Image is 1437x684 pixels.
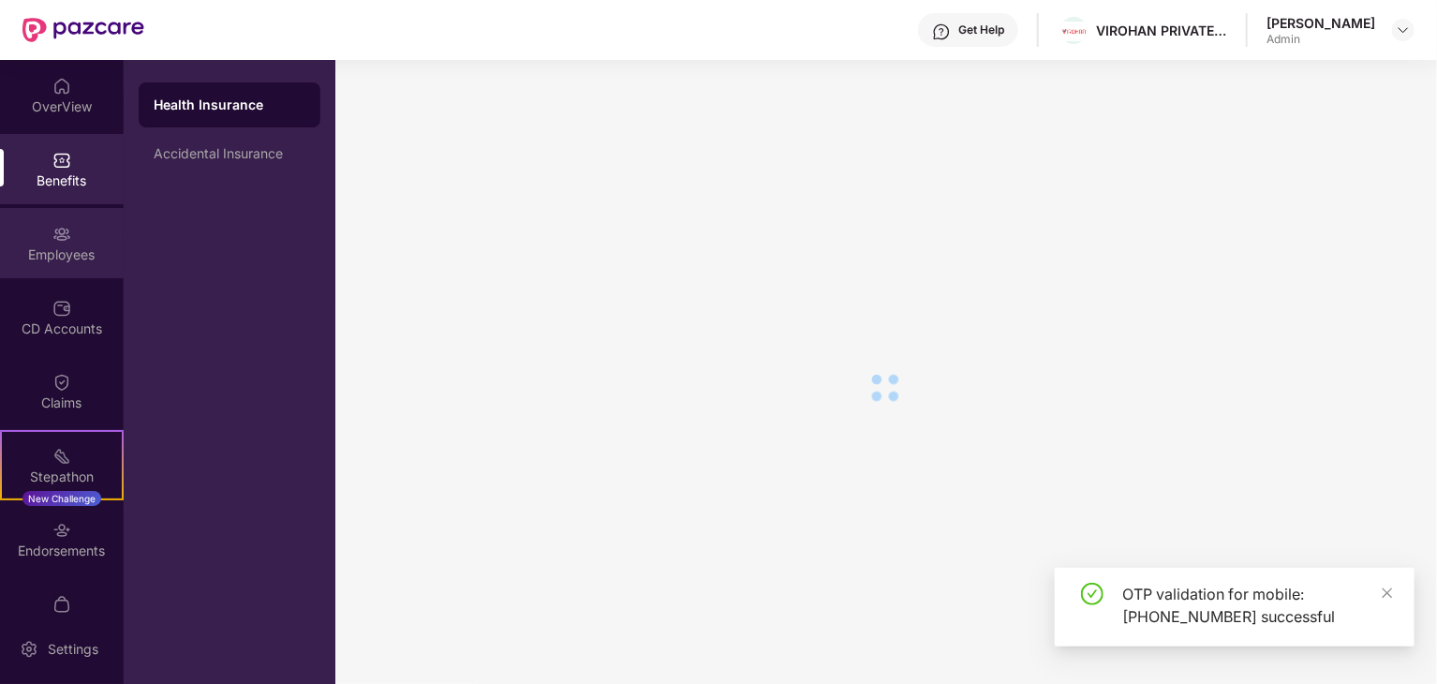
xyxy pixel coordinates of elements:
img: svg+xml;base64,PHN2ZyBpZD0iRHJvcGRvd24tMzJ4MzIiIHhtbG5zPSJodHRwOi8vd3d3LnczLm9yZy8yMDAwL3N2ZyIgd2... [1396,22,1411,37]
img: svg+xml;base64,PHN2ZyB4bWxucz0iaHR0cDovL3d3dy53My5vcmcvMjAwMC9zdmciIHdpZHRoPSIyMSIgaGVpZ2h0PSIyMC... [52,447,71,466]
img: svg+xml;base64,PHN2ZyBpZD0iRW1wbG95ZWVzIiB4bWxucz0iaHR0cDovL3d3dy53My5vcmcvMjAwMC9zdmciIHdpZHRoPS... [52,225,71,244]
span: check-circle [1081,583,1104,605]
div: New Challenge [22,491,101,506]
img: svg+xml;base64,PHN2ZyBpZD0iSG9tZSIgeG1sbnM9Imh0dHA6Ly93d3cudzMub3JnLzIwMDAvc3ZnIiB3aWR0aD0iMjAiIG... [52,77,71,96]
span: close [1381,587,1394,600]
img: svg+xml;base64,PHN2ZyBpZD0iSGVscC0zMngzMiIgeG1sbnM9Imh0dHA6Ly93d3cudzMub3JnLzIwMDAvc3ZnIiB3aWR0aD... [932,22,951,41]
img: svg+xml;base64,PHN2ZyBpZD0iRW5kb3JzZW1lbnRzIiB4bWxucz0iaHR0cDovL3d3dy53My5vcmcvMjAwMC9zdmciIHdpZH... [52,521,71,540]
img: svg+xml;base64,PHN2ZyBpZD0iU2V0dGluZy0yMHgyMCIgeG1sbnM9Imh0dHA6Ly93d3cudzMub3JnLzIwMDAvc3ZnIiB3aW... [20,640,38,659]
div: Accidental Insurance [154,146,305,161]
img: svg+xml;base64,PHN2ZyBpZD0iTXlfT3JkZXJzIiBkYXRhLW5hbWU9Ik15IE9yZGVycyIgeG1sbnM9Imh0dHA6Ly93d3cudz... [52,595,71,614]
div: VIROHAN PRIVATE LIMITED [1096,22,1227,39]
div: Health Insurance [154,96,305,114]
div: Get Help [958,22,1004,37]
img: svg+xml;base64,PHN2ZyBpZD0iQ2xhaW0iIHhtbG5zPSJodHRwOi8vd3d3LnczLm9yZy8yMDAwL3N2ZyIgd2lkdGg9IjIwIi... [52,373,71,392]
div: [PERSON_NAME] [1267,14,1375,32]
img: svg+xml;base64,PHN2ZyBpZD0iQ0RfQWNjb3VudHMiIGRhdGEtbmFtZT0iQ0QgQWNjb3VudHMiIHhtbG5zPSJodHRwOi8vd3... [52,299,71,318]
img: svg+xml;base64,PHN2ZyBpZD0iQmVuZWZpdHMiIHhtbG5zPSJodHRwOi8vd3d3LnczLm9yZy8yMDAwL3N2ZyIgd2lkdGg9Ij... [52,151,71,170]
div: Settings [42,640,104,659]
img: Virohan%20logo%20(1).jpg [1060,22,1088,41]
div: Stepathon [2,468,122,486]
div: Admin [1267,32,1375,47]
img: New Pazcare Logo [22,18,144,42]
div: OTP validation for mobile: [PHONE_NUMBER] successful [1122,583,1392,628]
